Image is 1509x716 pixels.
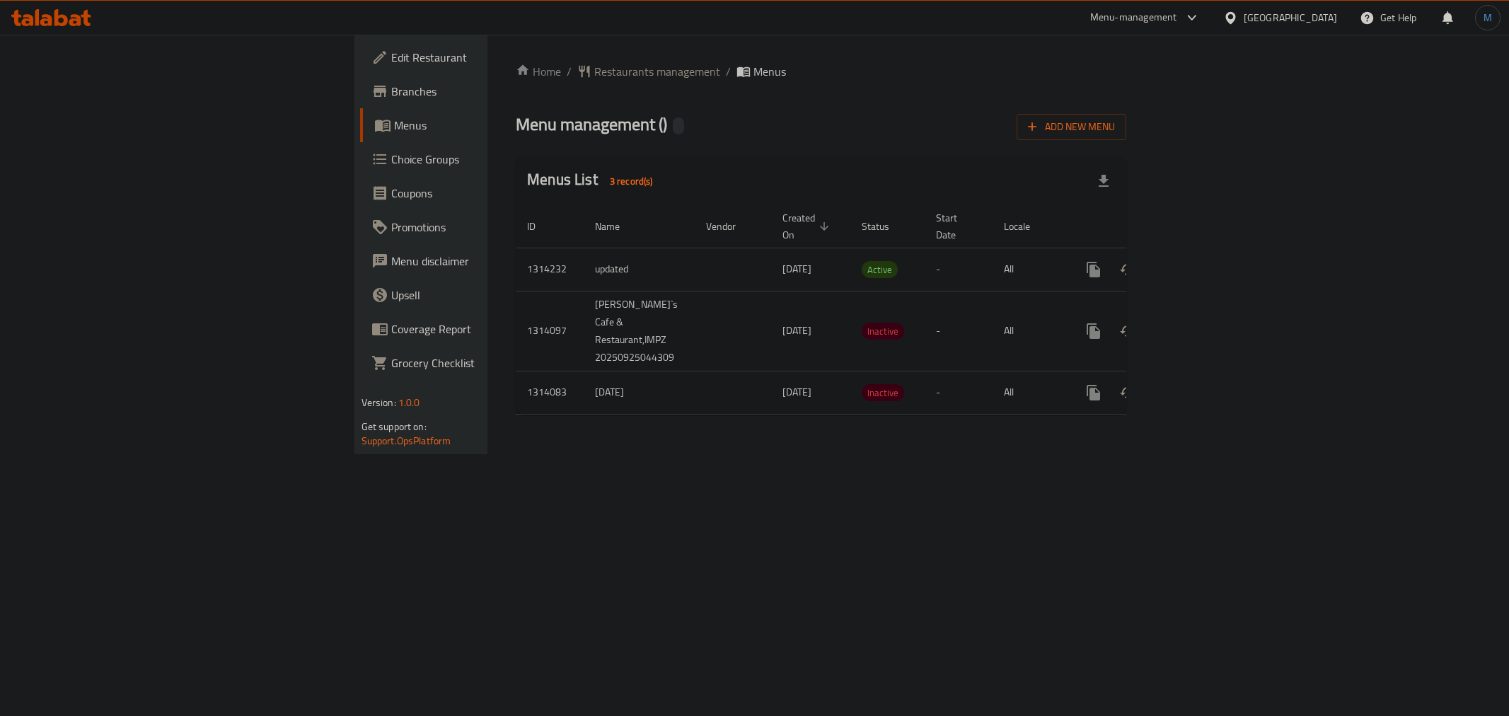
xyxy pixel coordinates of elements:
[360,278,606,312] a: Upsell
[1077,314,1111,348] button: more
[360,210,606,244] a: Promotions
[925,371,993,414] td: -
[1028,118,1115,136] span: Add New Menu
[360,40,606,74] a: Edit Restaurant
[394,117,595,134] span: Menus
[398,393,420,412] span: 1.0.0
[1111,376,1145,410] button: Change Status
[391,354,595,371] span: Grocery Checklist
[782,321,811,340] span: [DATE]
[862,218,908,235] span: Status
[391,49,595,66] span: Edit Restaurant
[360,74,606,108] a: Branches
[1004,218,1048,235] span: Locale
[1077,376,1111,410] button: more
[527,218,554,235] span: ID
[782,260,811,278] span: [DATE]
[391,253,595,270] span: Menu disclaimer
[527,169,661,192] h2: Menus List
[1077,253,1111,287] button: more
[360,312,606,346] a: Coverage Report
[360,108,606,142] a: Menus
[391,185,595,202] span: Coupons
[360,346,606,380] a: Grocery Checklist
[782,209,833,243] span: Created On
[993,371,1065,414] td: All
[360,176,606,210] a: Coupons
[391,321,595,337] span: Coverage Report
[925,248,993,291] td: -
[584,248,695,291] td: updated
[360,244,606,278] a: Menu disclaimer
[993,248,1065,291] td: All
[993,291,1065,371] td: All
[391,151,595,168] span: Choice Groups
[862,385,904,401] span: Inactive
[1090,9,1177,26] div: Menu-management
[391,219,595,236] span: Promotions
[1244,10,1337,25] div: [GEOGRAPHIC_DATA]
[782,383,811,401] span: [DATE]
[1065,205,1224,248] th: Actions
[925,291,993,371] td: -
[1111,253,1145,287] button: Change Status
[362,393,396,412] span: Version:
[601,175,661,188] span: 3 record(s)
[862,262,898,278] span: Active
[584,291,695,371] td: [PERSON_NAME]`s Cafe & Restaurant,IMPZ 20250925044309
[601,170,661,192] div: Total records count
[391,287,595,304] span: Upsell
[584,371,695,414] td: [DATE]
[1087,164,1121,198] div: Export file
[706,218,754,235] span: Vendor
[577,63,720,80] a: Restaurants management
[362,432,451,450] a: Support.OpsPlatform
[862,323,904,340] span: Inactive
[1017,114,1126,140] button: Add New Menu
[391,83,595,100] span: Branches
[594,63,720,80] span: Restaurants management
[1484,10,1492,25] span: M
[360,142,606,176] a: Choice Groups
[936,209,976,243] span: Start Date
[726,63,731,80] li: /
[595,218,638,235] span: Name
[862,384,904,401] div: Inactive
[753,63,786,80] span: Menus
[516,205,1224,415] table: enhanced table
[862,261,898,278] div: Active
[516,63,1126,80] nav: breadcrumb
[362,417,427,436] span: Get support on:
[1111,314,1145,348] button: Change Status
